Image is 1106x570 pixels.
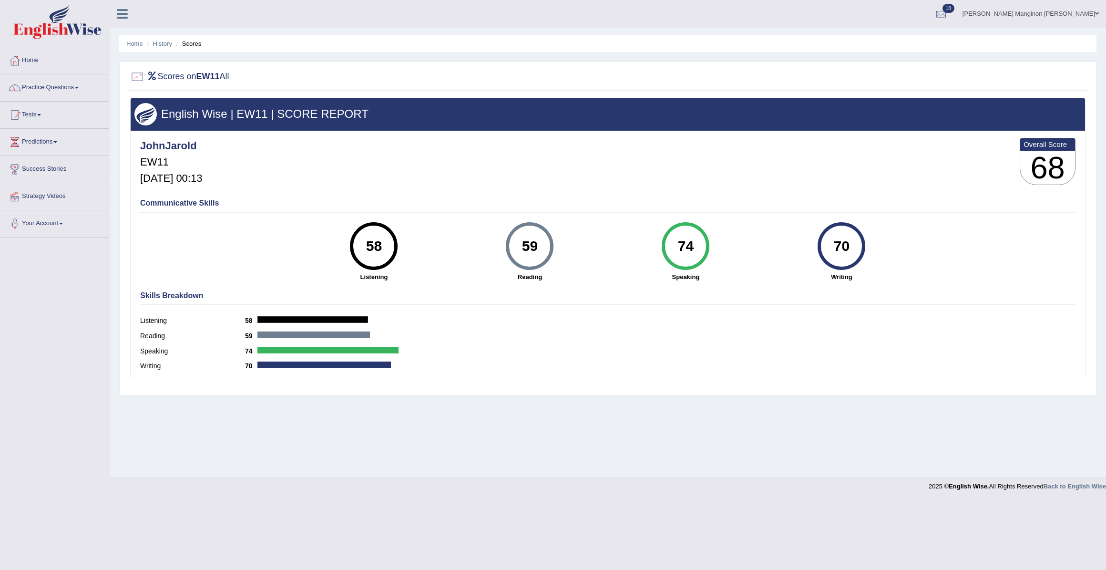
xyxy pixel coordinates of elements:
[512,226,547,266] div: 59
[0,183,109,207] a: Strategy Videos
[357,226,391,266] div: 58
[929,477,1106,491] div: 2025 © All Rights Reserved
[949,483,989,490] strong: English Wise.
[245,317,257,324] b: 58
[245,347,257,355] b: 74
[174,39,202,48] li: Scores
[140,156,202,168] h5: EW11
[140,316,245,326] label: Listening
[457,272,603,281] strong: Reading
[0,102,109,125] a: Tests
[140,199,1075,207] h4: Communicative Skills
[134,108,1081,120] h3: English Wise | EW11 | SCORE REPORT
[245,362,257,370] b: 70
[153,40,172,47] a: History
[0,47,109,71] a: Home
[140,291,1075,300] h4: Skills Breakdown
[942,4,954,13] span: 18
[0,129,109,153] a: Predictions
[668,226,703,266] div: 74
[140,140,202,152] h4: JohnJarold
[0,156,109,180] a: Success Stories
[130,70,229,84] h2: Scores on All
[0,74,109,98] a: Practice Questions
[0,210,109,234] a: Your Account
[1044,483,1106,490] a: Back to English Wise
[613,272,759,281] strong: Speaking
[140,331,245,341] label: Reading
[301,272,447,281] strong: Listening
[824,226,859,266] div: 70
[140,346,245,356] label: Speaking
[1020,151,1075,185] h3: 68
[140,173,202,184] h5: [DATE] 00:13
[134,103,157,125] img: wings.png
[245,332,257,340] b: 59
[140,361,245,371] label: Writing
[768,272,915,281] strong: Writing
[196,72,220,81] b: EW11
[1024,140,1072,148] b: Overall Score
[126,40,143,47] a: Home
